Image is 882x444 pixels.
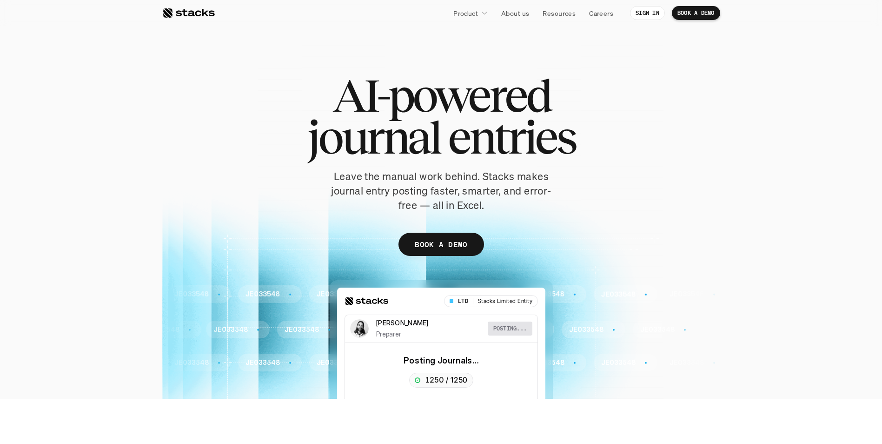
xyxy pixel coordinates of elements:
p: JE033548 [148,326,182,334]
span: AI-powered [332,74,550,116]
p: JE033548 [171,359,206,367]
a: Privacy Policy [110,177,151,184]
p: JE033548 [527,359,561,367]
p: Leave the manual work behind. Stacks makes journal entry posting faster, smarter, and error-free ... [325,169,557,212]
p: JE033548 [598,290,632,298]
a: Resources [537,5,581,21]
p: Resources [543,8,576,18]
span: journal [307,116,440,158]
a: BOOK A DEMO [672,6,720,20]
p: JE033548 [456,290,490,298]
p: JE033548 [598,359,632,367]
p: JE033548 [643,326,677,334]
p: JE033548 [242,290,277,298]
p: Product [453,8,478,18]
p: JE033548 [501,326,535,334]
a: Careers [584,5,619,21]
p: BOOK A DEMO [677,10,715,16]
p: JE033548 [572,326,606,334]
p: JE033548 [171,290,206,298]
p: About us [501,8,529,18]
p: JE033548 [313,290,348,298]
p: JE033548 [242,359,277,367]
a: About us [496,5,535,21]
p: JE033548 [711,326,746,334]
p: JE033548 [313,359,348,367]
p: JE033548 [666,290,701,298]
p: JE033548 [216,326,251,334]
span: entries [448,116,575,158]
a: BOOK A DEMO [398,233,484,256]
p: JE033548 [385,290,419,298]
p: JE033548 [287,326,322,334]
p: JE033548 [430,326,464,334]
p: JE033548 [456,359,490,367]
p: JE033548 [385,359,419,367]
p: JE033548 [666,359,701,367]
p: Careers [589,8,613,18]
p: JE033548 [358,326,393,334]
p: JE033548 [527,290,561,298]
p: SIGN IN [636,10,659,16]
a: SIGN IN [630,6,665,20]
p: BOOK A DEMO [415,238,468,251]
